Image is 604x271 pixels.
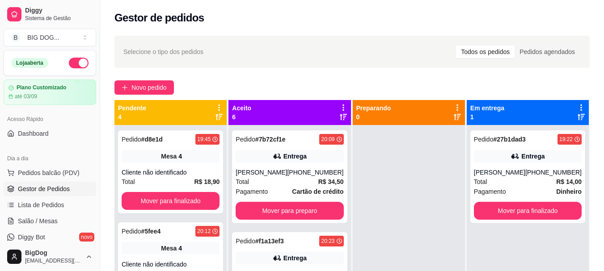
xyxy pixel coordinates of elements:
[236,136,255,143] span: Pedido
[118,104,146,113] p: Pendente
[474,177,487,187] span: Total
[321,136,334,143] div: 20:09
[4,4,96,25] a: DiggySistema de Gestão
[18,168,80,177] span: Pedidos balcão (PDV)
[521,152,545,161] div: Entrega
[474,202,582,220] button: Mover para finalizado
[356,113,391,121] p: 0
[178,152,182,161] div: 4
[15,93,37,100] article: até 03/09
[474,168,525,177] div: [PERSON_NAME]
[236,202,343,220] button: Mover para preparo
[525,168,582,177] div: [PHONE_NUMBER]
[456,46,515,58] div: Todos os pedidos
[122,84,128,91] span: plus
[122,228,141,235] span: Pedido
[123,47,203,57] span: Selecione o tipo dos pedidos
[283,254,307,263] div: Entrega
[114,11,204,25] h2: Gestor de pedidos
[255,238,284,245] strong: # f1a13ef3
[287,168,343,177] div: [PHONE_NUMBER]
[25,257,82,264] span: [EMAIL_ADDRESS][DOMAIN_NAME]
[556,178,582,185] strong: R$ 14,00
[470,104,504,113] p: Em entrega
[292,188,343,195] strong: Cartão de crédito
[141,136,163,143] strong: # d8e1d
[236,168,287,177] div: [PERSON_NAME]
[118,113,146,121] p: 4
[27,33,59,42] div: BIG DOG ...
[318,178,344,185] strong: R$ 34,50
[17,84,66,91] article: Plano Customizado
[122,168,220,177] div: Cliente não identificado
[236,177,249,187] span: Total
[255,136,286,143] strong: # 7b72cf1e
[515,46,580,58] div: Pedidos agendados
[197,228,211,235] div: 20:12
[69,58,89,68] button: Alterar Status
[283,152,307,161] div: Entrega
[194,178,220,185] strong: R$ 18,90
[18,200,64,209] span: Lista de Pedidos
[178,244,182,253] div: 4
[161,152,177,161] span: Mesa
[4,79,96,105] a: Plano Customizadoaté 03/09
[4,230,96,244] a: Diggy Botnovo
[474,136,494,143] span: Pedido
[122,136,141,143] span: Pedido
[18,217,58,225] span: Salão / Mesas
[11,33,20,42] span: B
[141,228,161,235] strong: # 5fee4
[18,233,45,242] span: Diggy Bot
[470,113,504,121] p: 1
[11,58,48,68] div: Loja aberta
[236,238,255,245] span: Pedido
[122,192,220,210] button: Mover para finalizado
[25,7,93,15] span: Diggy
[4,182,96,196] a: Gestor de Pedidos
[321,238,334,245] div: 20:23
[131,83,167,92] span: Novo pedido
[18,129,49,138] span: Dashboard
[18,184,70,193] span: Gestor de Pedidos
[4,126,96,141] a: Dashboard
[556,188,582,195] strong: Dinheiro
[236,187,268,196] span: Pagamento
[4,166,96,180] button: Pedidos balcão (PDV)
[122,177,135,187] span: Total
[4,151,96,166] div: Dia a dia
[4,198,96,212] a: Lista de Pedidos
[232,104,251,113] p: Aceito
[232,113,251,121] p: 6
[114,80,174,95] button: Novo pedido
[4,29,96,46] button: Select a team
[356,104,391,113] p: Preparando
[25,249,82,257] span: BigDog
[197,136,211,143] div: 19:45
[25,15,93,22] span: Sistema de Gestão
[474,187,506,196] span: Pagamento
[493,136,525,143] strong: # 27b1dad3
[4,246,96,267] button: BigDog[EMAIL_ADDRESS][DOMAIN_NAME]
[4,214,96,228] a: Salão / Mesas
[4,112,96,126] div: Acesso Rápido
[559,136,573,143] div: 19:22
[161,244,177,253] span: Mesa
[122,260,220,269] div: Cliente não identificado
